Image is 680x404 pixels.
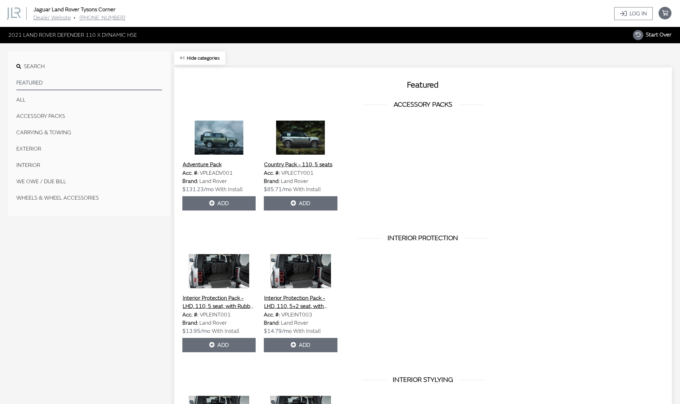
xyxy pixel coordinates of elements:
label: Brand: [264,319,279,327]
label: Acc. #: [264,311,280,319]
label: Brand: [264,177,279,185]
a: Dealer Website [33,14,71,21]
h2: Featured [182,79,664,91]
span: VPLEADV001 [200,170,233,176]
button: Start Over [633,30,672,41]
img: Image for Interior Protection Pack - LHD, 110, 5 seat, with Rubber Mats [182,254,256,288]
span: 2021 LAND ROVER DEFENDER 110 X DYNAMIC HSE [8,31,137,39]
span: VPLEINT001 [200,311,231,318]
a: Jaguar Land Rover Tysons Corner logo [7,7,32,20]
button: Adventure Pack [182,160,222,169]
span: $131.23/mo [182,186,214,193]
a: Jaguar Land Rover Tysons Corner [33,6,116,13]
span: With Install [293,328,321,335]
span: • [74,14,75,21]
span: Land Rover [281,178,308,185]
span: Start Over [646,31,671,38]
span: Land Rover [199,320,227,326]
label: Brand: [182,319,198,327]
button: WHEELS & WHEEL ACCESSORIES [16,191,162,205]
label: Acc. #: [182,169,198,177]
span: $85.71/mo [264,186,292,193]
span: With Install [215,186,243,193]
h3: ACCESSORY PACKS [182,99,664,110]
span: VPLEINT003 [281,311,312,318]
label: Brand: [182,177,198,185]
button: EXTERIOR [16,142,162,156]
span: With Install [293,186,321,193]
button: your cart [658,1,680,26]
button: Add [182,338,256,352]
span: Land Rover [199,178,227,185]
span: $14.79/mo [264,328,292,335]
a: Log In [614,7,653,20]
label: Acc. #: [264,169,280,177]
button: Interior Protection Pack - LHD, 110, 5 seat, with Rubber Mats [182,294,256,311]
a: [PHONE_NUMBER] [79,14,125,21]
img: Dashboard [7,7,21,20]
span: Click to hide category section. [187,55,220,61]
button: Add [182,196,256,211]
button: INTERIOR [16,158,162,172]
label: Acc. #: [182,311,198,319]
span: $13.95/mo [182,328,210,335]
button: We Owe / Due Bill [16,175,162,188]
img: Image for Adventure Pack [182,121,256,155]
button: CARRYING & TOWING [16,126,162,139]
button: Interior Protection Pack - LHD, 110, 5+2 seat, with Rubber Mats [264,294,337,311]
button: Featured [16,76,162,90]
span: With Install [212,328,239,335]
img: Image for Interior Protection Pack - LHD, 110, 5+2 seat, with Rubber Mats [264,254,337,288]
img: Image for Country Pack - 110, 5 seats [264,121,337,155]
button: All [16,93,162,107]
h3: INTERIOR STYLYING [182,375,664,385]
button: Hide categories [174,51,225,65]
button: Add [264,338,337,352]
button: Search [16,60,162,73]
button: Add [264,196,337,211]
span: VPLECTY001 [281,170,314,176]
span: Land Rover [281,320,308,326]
h3: INTERIOR PROTECTION [182,233,664,243]
span: Log In [630,10,647,18]
button: Country Pack - 110, 5 seats [264,160,333,169]
button: ACCESSORY PACKS [16,109,162,123]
